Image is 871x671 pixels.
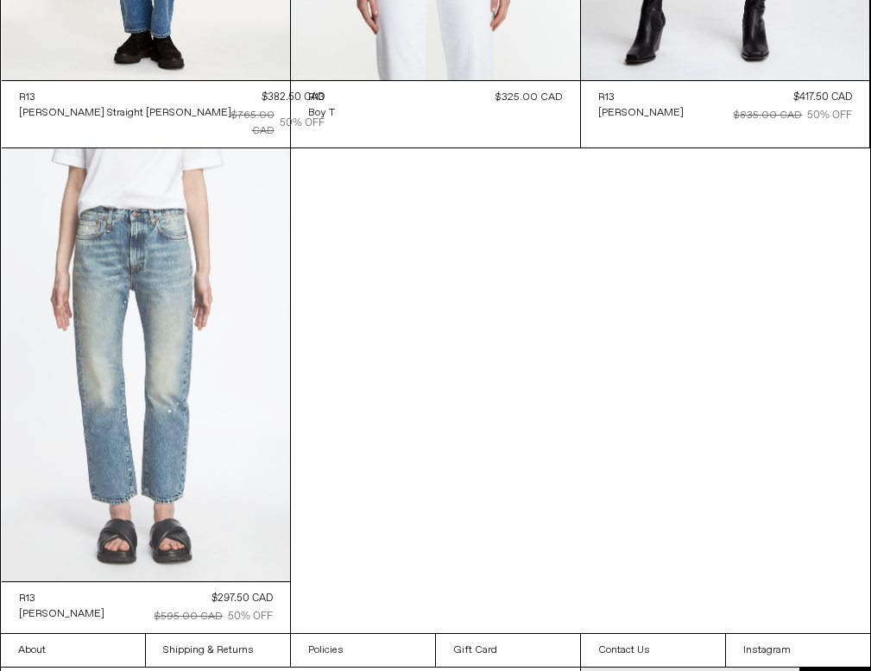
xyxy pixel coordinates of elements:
[598,105,684,121] a: [PERSON_NAME]
[19,606,104,622] a: [PERSON_NAME]
[1,634,145,667] a: About
[280,116,325,131] div: 50% OFF
[734,108,802,123] div: $835.00 CAD
[598,106,684,121] div: [PERSON_NAME]
[436,634,580,667] a: Gift Card
[598,90,684,105] a: R13
[19,106,231,121] div: [PERSON_NAME] Straight [PERSON_NAME]
[19,591,104,606] a: R13
[19,592,35,606] div: R13
[211,591,273,606] div: $297.50 CAD
[793,90,852,105] div: $417.50 CAD
[598,91,615,105] div: R13
[231,108,275,139] div: $765.00 CAD
[291,634,435,667] a: Policies
[308,91,325,105] div: R13
[228,609,273,624] div: 50% OFF
[2,148,291,581] img: R13 Courtney Slim
[581,634,725,667] a: Contact Us
[308,106,335,121] div: Boy T
[19,105,231,121] a: [PERSON_NAME] Straight [PERSON_NAME]
[19,91,35,105] div: R13
[495,90,563,105] div: $325.00 CAD
[146,634,290,667] a: Shipping & Returns
[807,108,852,123] div: 50% OFF
[262,90,325,105] div: $382.50 CAD
[308,105,335,121] a: Boy T
[726,634,870,667] a: Instagram
[155,609,223,624] div: $595.00 CAD
[308,90,335,105] a: R13
[19,90,231,105] a: R13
